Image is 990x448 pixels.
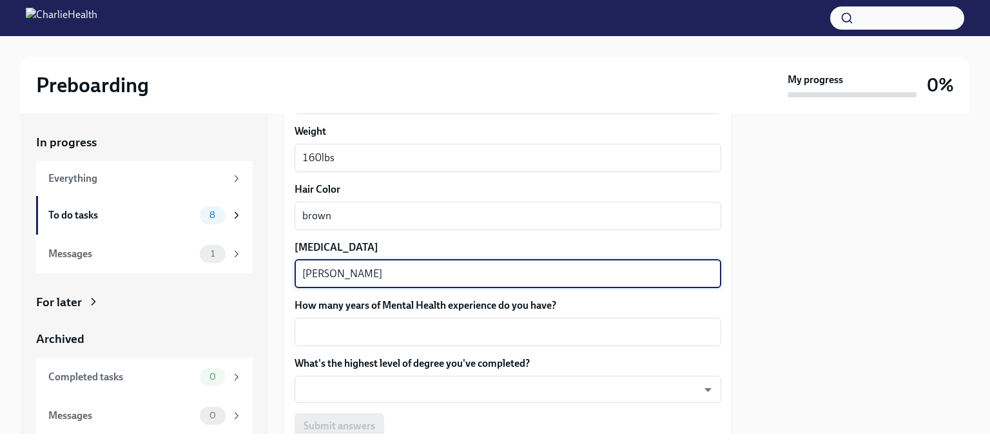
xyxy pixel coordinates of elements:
label: What's the highest level of degree you've completed? [295,356,721,371]
span: 1 [203,249,222,258]
label: Weight [295,124,721,139]
a: Messages1 [36,235,253,273]
a: Everything [36,161,253,196]
div: Completed tasks [48,370,195,384]
span: 0 [202,411,224,420]
img: CharlieHealth [26,8,97,28]
a: Messages0 [36,396,253,435]
div: ​ [295,376,721,403]
a: Archived [36,331,253,347]
textarea: brown [302,208,713,224]
a: For later [36,294,253,311]
strong: My progress [788,73,843,87]
div: Everything [48,171,226,186]
label: Hair Color [295,182,721,197]
div: Messages [48,247,195,261]
div: For later [36,294,82,311]
a: To do tasks8 [36,196,253,235]
a: Completed tasks0 [36,358,253,396]
textarea: [PERSON_NAME] [302,266,713,282]
div: Messages [48,409,195,423]
span: 0 [202,372,224,382]
textarea: 160lbs [302,150,713,166]
h2: Preboarding [36,72,149,98]
div: To do tasks [48,208,195,222]
span: 8 [202,210,223,220]
label: [MEDICAL_DATA] [295,240,721,255]
a: In progress [36,134,253,151]
label: How many years of Mental Health experience do you have? [295,298,721,313]
h3: 0% [927,73,954,97]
